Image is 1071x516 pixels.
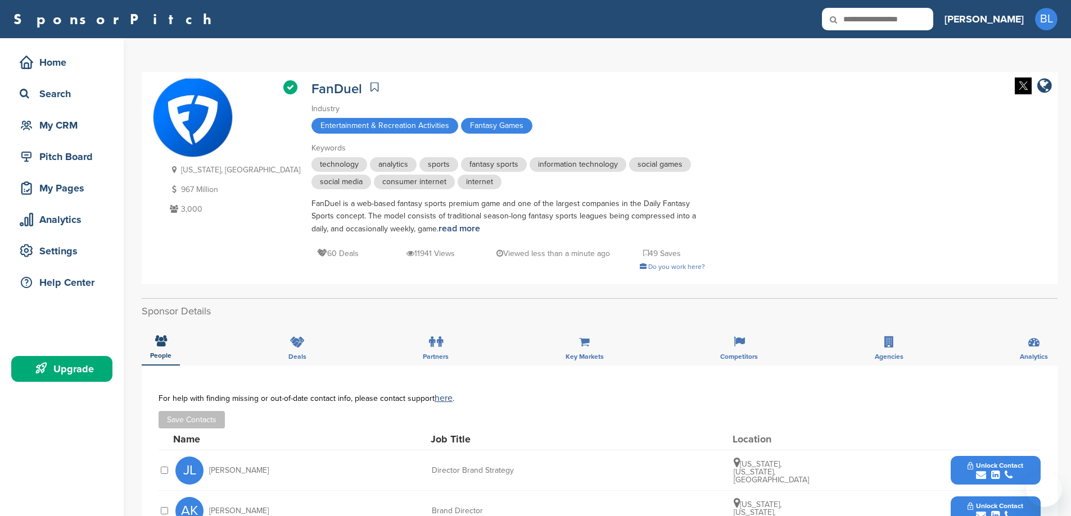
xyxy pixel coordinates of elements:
div: Industry [311,103,705,115]
button: Unlock Contact [954,454,1037,487]
p: Viewed less than a minute ago [496,246,610,261]
span: Partners [423,353,449,360]
a: Help Center [11,270,112,295]
div: My CRM [17,115,112,135]
span: fantasy sports [461,157,527,172]
span: information technology [530,157,626,172]
span: Key Markets [566,353,604,360]
iframe: Button to launch messaging window [1026,471,1062,507]
div: Home [17,52,112,72]
div: Settings [17,241,112,261]
span: [PERSON_NAME] [209,507,269,515]
a: My Pages [11,175,112,201]
div: Upgrade [17,359,112,379]
span: Unlock Contact [968,502,1023,510]
button: Save Contacts [159,411,225,428]
span: analytics [370,157,417,172]
img: Twitter white [1015,77,1032,94]
span: Agencies [875,353,903,360]
span: Do you work here? [648,263,705,271]
div: FanDuel is a web-based fantasy sports premium game and one of the largest companies in the Daily ... [311,198,705,235]
a: read more [439,223,480,234]
span: Entertainment & Recreation Activities [311,118,458,134]
div: Director Brand Strategy [432,467,600,474]
a: Pitch Board [11,144,112,170]
span: JL [175,456,204,485]
span: Competitors [720,353,758,360]
div: Analytics [17,209,112,230]
span: social games [629,157,691,172]
span: social media [311,175,371,189]
a: [PERSON_NAME] [945,7,1024,31]
div: Name [173,434,297,444]
a: Settings [11,238,112,264]
h3: [PERSON_NAME] [945,11,1024,27]
span: technology [311,157,367,172]
span: BL [1035,8,1058,30]
a: My CRM [11,112,112,138]
p: 3,000 [167,202,300,216]
span: Analytics [1020,353,1048,360]
div: Keywords [311,142,705,154]
p: 49 Saves [643,246,681,261]
div: For help with finding missing or out-of-date contact info, please contact support . [159,394,1041,403]
p: 60 Deals [317,246,359,261]
div: Brand Director [432,507,600,515]
span: People [150,352,171,359]
a: here [435,392,453,404]
span: Fantasy Games [461,118,532,134]
div: Pitch Board [17,147,112,167]
img: Sponsorpitch & FanDuel [153,79,232,157]
a: SponsorPitch [13,12,219,26]
p: 11941 Views [406,246,455,261]
a: FanDuel [311,81,362,97]
span: [PERSON_NAME] [209,467,269,474]
a: company link [1037,77,1052,96]
span: Deals [288,353,306,360]
div: Search [17,84,112,104]
span: consumer internet [374,175,455,189]
span: internet [458,175,501,189]
p: [US_STATE], [GEOGRAPHIC_DATA] [167,163,300,177]
span: Unlock Contact [968,462,1023,469]
a: Upgrade [11,356,112,382]
a: Do you work here? [640,263,705,271]
span: sports [419,157,458,172]
div: Job Title [431,434,599,444]
div: Help Center [17,272,112,293]
a: Home [11,49,112,75]
a: Search [11,81,112,107]
span: [US_STATE], [US_STATE], [GEOGRAPHIC_DATA] [734,459,809,485]
h2: Sponsor Details [142,304,1058,319]
div: Location [733,434,817,444]
p: 967 Million [167,182,300,197]
div: My Pages [17,178,112,198]
a: Analytics [11,207,112,232]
